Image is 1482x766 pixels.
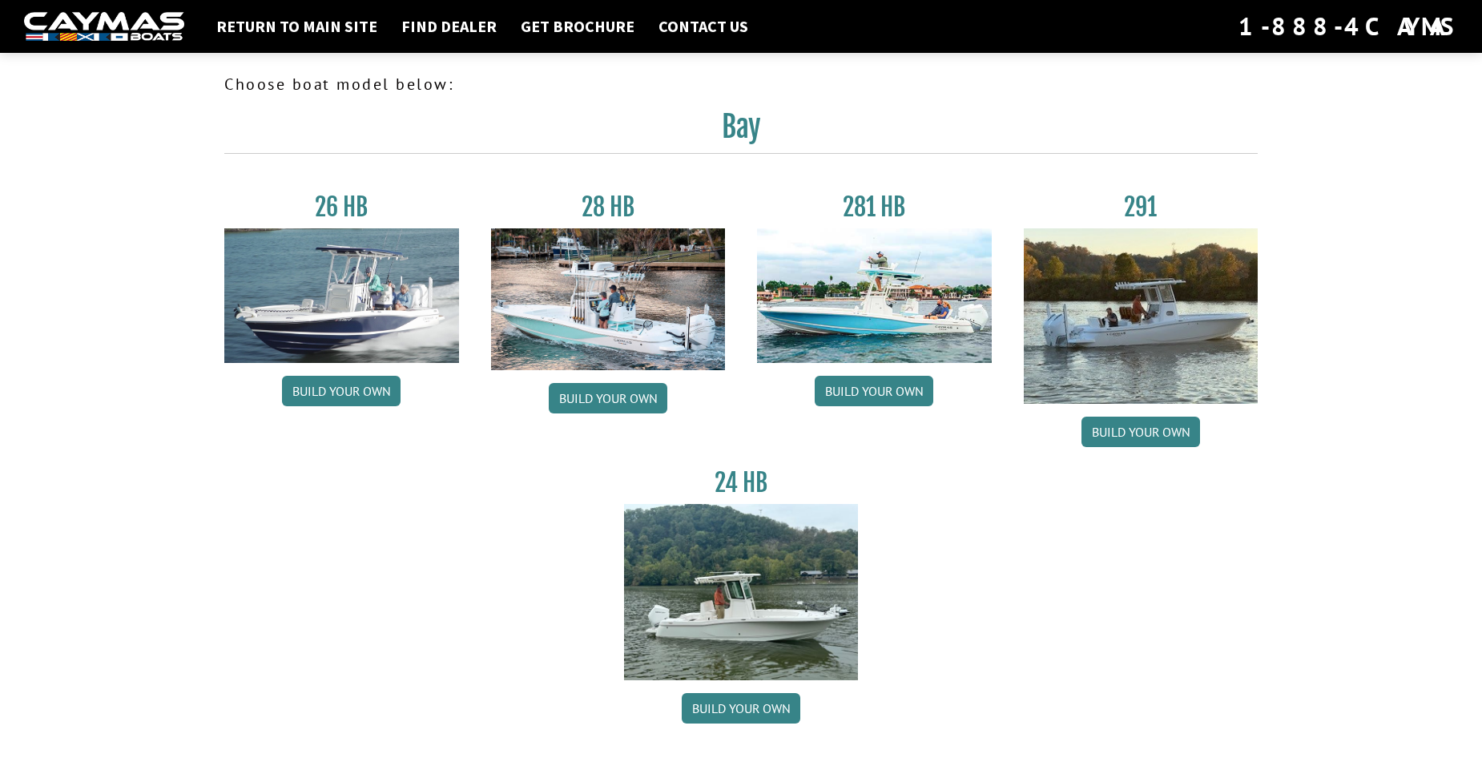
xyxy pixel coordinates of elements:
img: 28_hb_thumbnail_for_caymas_connect.jpg [491,228,726,370]
a: Build your own [282,376,401,406]
img: white-logo-c9c8dbefe5ff5ceceb0f0178aa75bf4bb51f6bca0971e226c86eb53dfe498488.png [24,12,184,42]
img: 28-hb-twin.jpg [757,228,992,363]
a: Build your own [1081,417,1200,447]
a: Contact Us [650,16,756,37]
img: 24_HB_thumbnail.jpg [624,504,859,679]
a: Get Brochure [513,16,642,37]
a: Return to main site [208,16,385,37]
a: Build your own [815,376,933,406]
p: Choose boat model below: [224,72,1258,96]
h3: 26 HB [224,192,459,222]
a: Build your own [549,383,667,413]
a: Find Dealer [393,16,505,37]
h3: 281 HB [757,192,992,222]
h2: Bay [224,109,1258,154]
div: 1-888-4CAYMAS [1238,9,1458,44]
h3: 28 HB [491,192,726,222]
img: 26_new_photo_resized.jpg [224,228,459,363]
h3: 291 [1024,192,1258,222]
img: 291_Thumbnail.jpg [1024,228,1258,404]
a: Build your own [682,693,800,724]
h3: 24 HB [624,468,859,498]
